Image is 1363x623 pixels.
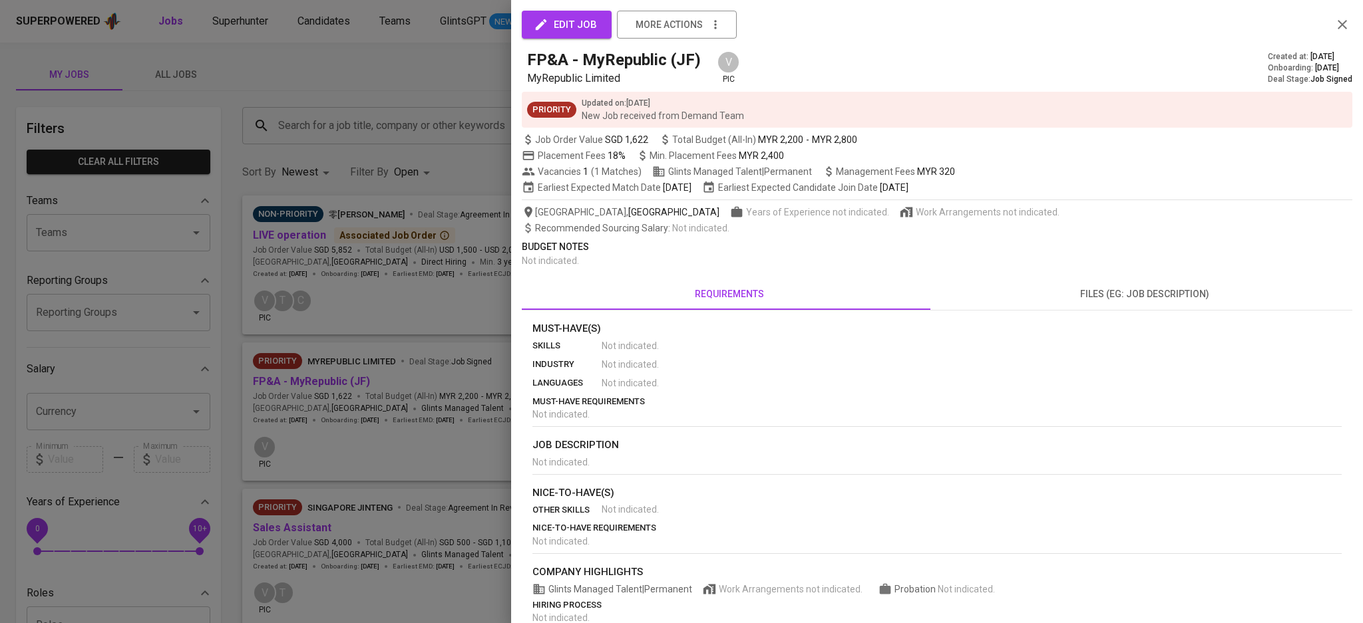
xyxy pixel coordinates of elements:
[719,582,863,596] span: Work Arrangements not indicated.
[836,166,955,177] span: Management Fees
[605,133,648,146] span: SGD 1,622
[945,286,1344,303] span: files (eg: job description)
[527,49,701,70] h5: FP&A - MyRepublic (JF)
[916,205,1060,219] span: Work Arrangements not indicated.
[530,286,929,303] span: requirements
[608,150,626,161] span: 18%
[602,339,659,352] span: Not indicated .
[582,109,744,122] p: New Job received from Demand Team
[1315,62,1339,74] span: [DATE]
[636,17,703,33] span: more actions
[532,376,602,390] p: languages
[522,165,642,178] span: Vacancies ( 1 Matches )
[532,485,1342,501] p: nice-to-have(s)
[581,165,588,178] span: 1
[522,133,648,146] span: Job Order Value
[532,395,1342,408] p: must-have requirements
[527,72,620,84] span: MyRepublic Limited
[532,598,1342,612] p: hiring process
[1268,74,1352,85] div: Deal Stage :
[702,181,908,194] span: Earliest Expected Candidate Join Date
[538,150,626,161] span: Placement Fees
[717,51,740,74] div: V
[894,584,938,594] span: Probation
[617,11,737,39] button: more actions
[535,223,672,233] span: Recommended Sourcing Salary :
[522,255,579,266] span: Not indicated .
[880,181,908,194] span: [DATE]
[917,166,955,177] span: MYR 320
[522,181,691,194] span: Earliest Expected Match Date
[532,437,1342,453] p: job description
[532,457,590,467] span: Not indicated .
[602,376,659,390] span: Not indicated .
[1310,51,1334,62] span: [DATE]
[532,582,692,596] span: Glints Managed Talent | Permanent
[1310,74,1352,84] span: Job Signed
[522,11,612,39] button: edit job
[582,97,744,109] p: Updated on : [DATE]
[652,165,812,178] span: Glints Managed Talent | Permanent
[739,150,784,161] span: MYR 2,400
[527,104,576,116] span: Priority
[938,584,995,594] span: Not indicated .
[522,205,719,219] span: [GEOGRAPHIC_DATA] ,
[628,205,719,219] span: [GEOGRAPHIC_DATA]
[758,133,803,146] span: MYR 2,200
[532,503,602,517] p: other skills
[522,240,1352,254] p: Budget Notes
[806,133,809,146] span: -
[650,150,784,161] span: Min. Placement Fees
[532,521,1342,535] p: nice-to-have requirements
[659,133,857,146] span: Total Budget (All-In)
[532,564,1342,580] p: company highlights
[536,16,597,33] span: edit job
[746,205,889,219] span: Years of Experience not indicated.
[532,321,1342,336] p: Must-Have(s)
[602,358,659,371] span: Not indicated .
[532,612,590,623] span: Not indicated .
[602,503,659,516] span: Not indicated .
[663,181,691,194] span: [DATE]
[672,223,729,233] span: Not indicated .
[812,133,857,146] span: MYR 2,800
[532,339,602,352] p: skills
[532,536,590,547] span: Not indicated .
[717,51,740,85] div: pic
[532,409,590,420] span: Not indicated .
[532,358,602,371] p: industry
[1268,51,1352,62] div: Created at :
[1268,62,1352,74] div: Onboarding :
